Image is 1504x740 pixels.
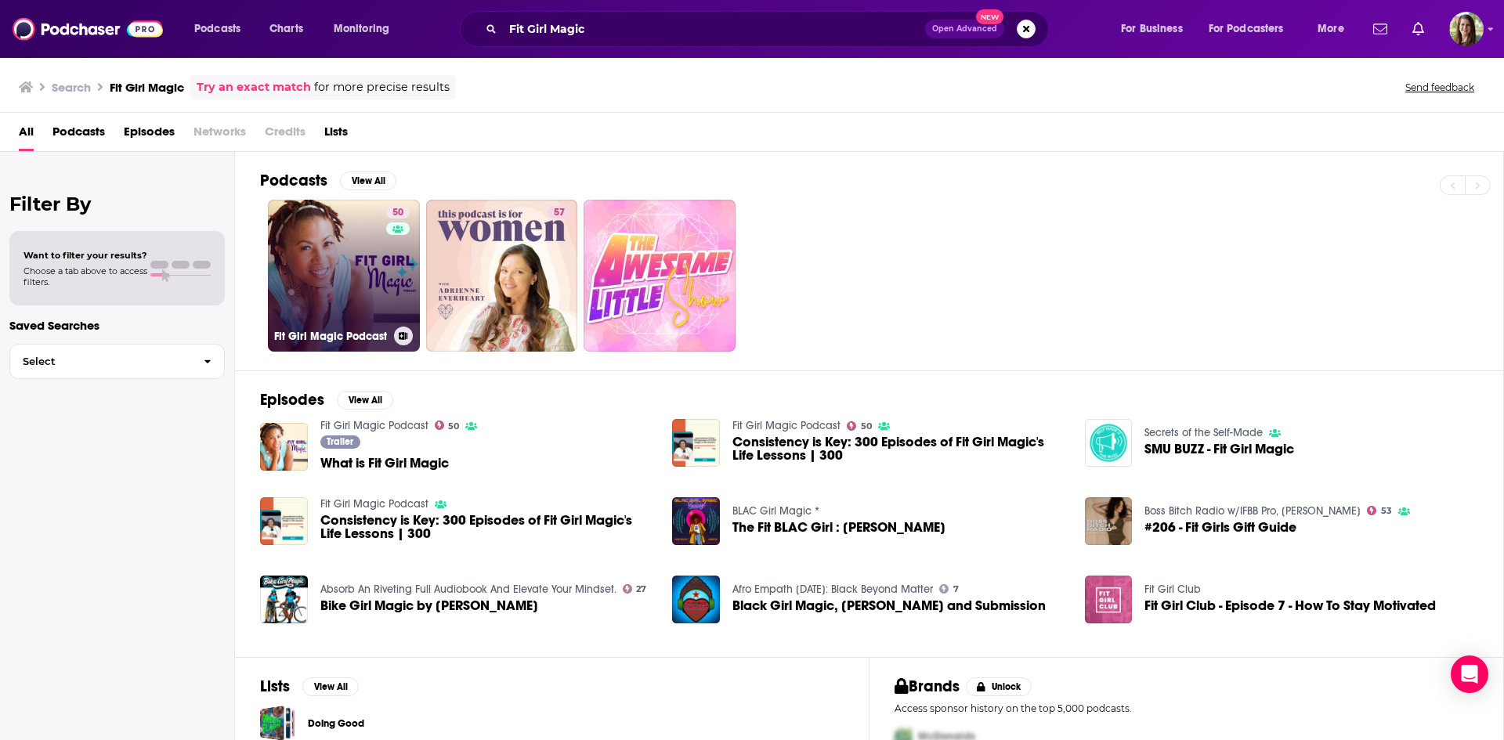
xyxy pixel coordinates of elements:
[9,344,225,379] button: Select
[340,171,396,190] button: View All
[1449,12,1484,46] span: Logged in as AMSimrell
[265,119,305,151] span: Credits
[260,677,290,696] h2: Lists
[554,205,565,221] span: 57
[953,586,959,593] span: 7
[895,702,1478,714] p: Access sponsor history on the top 5,000 podcasts.
[548,206,571,218] a: 57
[269,18,303,40] span: Charts
[320,497,428,511] a: Fit Girl Magic Podcast
[426,200,578,352] a: 57
[1318,18,1344,40] span: More
[932,25,997,33] span: Open Advanced
[1144,504,1361,518] a: Boss Bitch Radio w/IFBB Pro, Diane Flores
[623,584,647,594] a: 27
[23,265,147,287] span: Choose a tab above to access filters.
[925,20,1004,38] button: Open AdvancedNew
[13,14,163,44] img: Podchaser - Follow, Share and Rate Podcasts
[110,80,184,95] h3: Fit Girl Magic
[194,18,240,40] span: Podcasts
[324,119,348,151] a: Lists
[1110,16,1202,42] button: open menu
[260,390,393,410] a: EpisodesView All
[1451,655,1488,693] div: Open Intercom Messenger
[976,9,1004,24] span: New
[1406,16,1430,42] a: Show notifications dropdown
[1144,442,1294,456] a: SMU BUZZ - Fit Girl Magic
[1144,599,1436,612] a: Fit Girl Club - Episode 7 - How To Stay Motivated
[1085,576,1133,623] img: Fit Girl Club - Episode 7 - How To Stay Motivated
[183,16,261,42] button: open menu
[1307,16,1364,42] button: open menu
[847,421,872,431] a: 50
[308,715,364,732] a: Doing Good
[260,576,308,623] img: Bike Girl Magic by Monica Garrison
[636,586,646,593] span: 27
[193,119,246,151] span: Networks
[124,119,175,151] a: Episodes
[10,356,191,366] span: Select
[732,521,945,534] span: The Fit BLAC Girl : [PERSON_NAME]
[320,514,654,540] span: Consistency is Key: 300 Episodes of Fit Girl Magic's Life Lessons | 300
[52,80,91,95] h3: Search
[260,497,308,545] a: Consistency is Key: 300 Episodes of Fit Girl Magic's Life Lessons | 300
[260,390,324,410] h2: Episodes
[260,171,327,190] h2: Podcasts
[268,200,420,352] a: 50Fit Girl Magic Podcast
[732,419,841,432] a: Fit Girl Magic Podcast
[1198,16,1307,42] button: open menu
[1144,583,1201,596] a: Fit Girl Club
[323,16,410,42] button: open menu
[732,599,1046,612] a: Black Girl Magic, Christ and Submission
[732,521,945,534] a: The Fit BLAC Girl : Latricia Wilder
[503,16,925,42] input: Search podcasts, credits, & more...
[320,457,449,470] a: What is Fit Girl Magic
[274,330,388,343] h3: Fit Girl Magic Podcast
[1209,18,1284,40] span: For Podcasters
[302,677,359,696] button: View All
[939,584,959,594] a: 7
[320,599,538,612] a: Bike Girl Magic by Monica Garrison
[895,677,960,696] h2: Brands
[672,497,720,545] img: The Fit BLAC Girl : Latricia Wilder
[1449,12,1484,46] button: Show profile menu
[1449,12,1484,46] img: User Profile
[1367,506,1392,515] a: 53
[259,16,313,42] a: Charts
[392,205,403,221] span: 50
[1144,426,1263,439] a: Secrets of the Self-Made
[314,78,450,96] span: for more precise results
[448,423,459,430] span: 50
[1144,521,1296,534] a: #206 - Fit Girls Gift Guide
[327,437,353,446] span: Trailer
[320,419,428,432] a: Fit Girl Magic Podcast
[672,576,720,623] img: Black Girl Magic, Christ and Submission
[19,119,34,151] a: All
[672,419,720,467] img: Consistency is Key: 300 Episodes of Fit Girl Magic's Life Lessons | 300
[732,583,933,596] a: Afro Empath Ascension: Black Beyond Matter
[1401,81,1479,94] button: Send feedback
[475,11,1064,47] div: Search podcasts, credits, & more...
[9,193,225,215] h2: Filter By
[1085,419,1133,467] img: SMU BUZZ - Fit Girl Magic
[260,423,308,471] img: What is Fit Girl Magic
[1367,16,1394,42] a: Show notifications dropdown
[260,677,359,696] a: ListsView All
[320,583,616,596] a: Absorb An Riveting Full Audiobook And Elevate Your Mindset.
[732,504,819,518] a: BLAC Girl Magic *
[9,318,225,333] p: Saved Searches
[1121,18,1183,40] span: For Business
[334,18,389,40] span: Monitoring
[732,435,1066,462] a: Consistency is Key: 300 Episodes of Fit Girl Magic's Life Lessons | 300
